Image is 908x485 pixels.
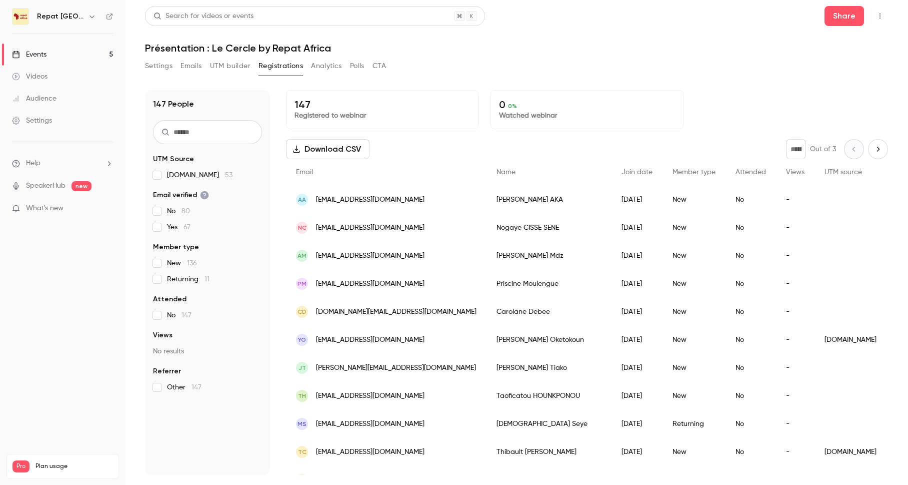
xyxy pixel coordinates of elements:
div: - [776,270,814,298]
span: Other [167,382,201,392]
span: [PERSON_NAME][EMAIL_ADDRESS][DOMAIN_NAME] [316,363,476,373]
div: - [776,186,814,214]
div: Search for videos or events [153,11,253,22]
div: [DATE] [611,270,662,298]
div: [DATE] [611,382,662,410]
span: Referrer [153,366,181,376]
div: Settings [12,116,52,126]
div: [DATE] [611,410,662,438]
span: 80 [181,208,190,215]
span: Pro [12,460,29,472]
span: 53 [225,172,232,179]
div: No [725,186,776,214]
div: [DATE] [611,214,662,242]
div: New [662,438,725,466]
div: Priscine Moulengue [486,270,611,298]
div: [DATE] [611,326,662,354]
div: Events [12,50,46,60]
iframe: Noticeable Trigger [101,204,113,213]
span: Member type [672,169,715,176]
span: Attended [735,169,766,176]
button: Analytics [311,58,342,74]
div: [PERSON_NAME] AKA [486,186,611,214]
div: - [776,382,814,410]
span: MS [297,419,306,428]
span: [DOMAIN_NAME][EMAIL_ADDRESS][DOMAIN_NAME] [316,307,476,317]
div: New [662,382,725,410]
span: NC [298,223,306,232]
div: Videos [12,72,47,82]
span: [EMAIL_ADDRESS][DOMAIN_NAME] [316,251,424,261]
div: [DATE] [611,298,662,326]
span: [EMAIL_ADDRESS][DOMAIN_NAME] [316,223,424,233]
span: Join date [621,169,652,176]
div: [PERSON_NAME] Tiako [486,354,611,382]
p: 0 [499,99,674,111]
span: What's new [26,203,63,214]
span: No [167,310,191,320]
span: UTM Source [153,154,194,164]
button: Next page [868,139,888,159]
p: 147 [294,99,470,111]
span: Email [296,169,313,176]
div: [DEMOGRAPHIC_DATA] Seye [486,410,611,438]
span: Plan usage [35,462,112,470]
div: [DATE] [611,354,662,382]
div: No [725,326,776,354]
h6: Repat [GEOGRAPHIC_DATA] [37,12,84,22]
div: [PERSON_NAME] Oketokoun [486,326,611,354]
span: [EMAIL_ADDRESS][DOMAIN_NAME] [316,447,424,457]
p: No results [153,346,262,356]
div: - [776,214,814,242]
div: - [776,326,814,354]
li: help-dropdown-opener [12,158,113,169]
span: [EMAIL_ADDRESS][DOMAIN_NAME] [316,195,424,205]
button: Share [824,6,864,26]
button: Download CSV [286,139,369,159]
div: Returning [662,410,725,438]
span: JT [298,363,306,372]
span: TC [298,447,306,456]
div: New [662,298,725,326]
div: - [776,242,814,270]
span: 136 [187,260,197,267]
span: No [167,206,190,216]
span: Help [26,158,40,169]
div: Taoficatou HOUNKPONOU [486,382,611,410]
span: [EMAIL_ADDRESS][DOMAIN_NAME] [316,335,424,345]
div: No [725,382,776,410]
div: - [776,354,814,382]
button: CTA [372,58,386,74]
div: Audience [12,94,56,104]
span: PM [297,279,306,288]
div: New [662,270,725,298]
div: No [725,438,776,466]
div: New [662,214,725,242]
span: Views [153,330,172,340]
p: Out of 3 [810,144,836,154]
span: 147 [191,384,201,391]
span: TH [298,391,306,400]
div: - [776,438,814,466]
span: 0 % [508,103,517,110]
span: Yes [167,222,190,232]
span: AA [298,195,306,204]
span: new [71,181,91,191]
span: Name [496,169,515,176]
div: No [725,410,776,438]
section: facet-groups [153,154,262,392]
div: No [725,298,776,326]
div: [DOMAIN_NAME] [814,438,886,466]
span: Attended [153,294,186,304]
div: [DATE] [611,186,662,214]
div: Thibault [PERSON_NAME] [486,438,611,466]
h1: Présentation : Le Cercle by Repat Africa [145,42,888,54]
span: Email verified [153,190,209,200]
span: AM [297,251,306,260]
div: [PERSON_NAME] Mdz [486,242,611,270]
div: New [662,242,725,270]
span: UTM source [824,169,862,176]
div: [DATE] [611,242,662,270]
a: SpeakerHub [26,181,65,191]
span: 11 [204,276,209,283]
